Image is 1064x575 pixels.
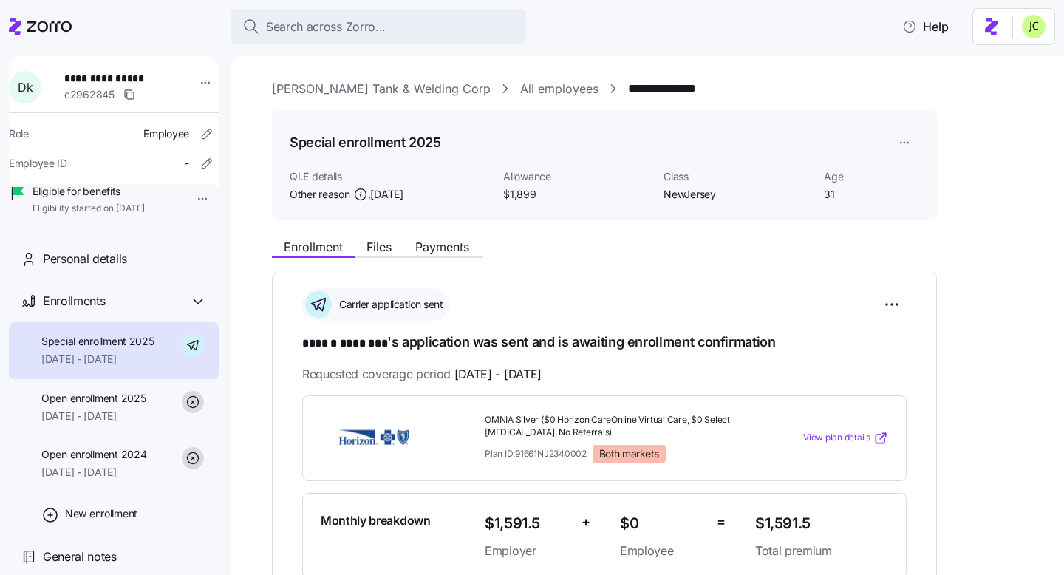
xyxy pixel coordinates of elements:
span: View plan details [803,431,870,445]
span: $1,591.5 [485,511,570,536]
h1: Special enrollment 2025 [290,133,441,152]
h1: 's application was sent and is awaiting enrollment confirmation [302,333,907,353]
span: Allowance [503,169,652,184]
span: [DATE] [370,187,403,202]
img: 0d5040ea9766abea509702906ec44285 [1022,15,1046,38]
span: $0 [620,511,705,536]
span: Role [9,126,29,141]
span: Search across Zorro... [266,18,386,36]
a: View plan details [803,431,888,446]
span: Employee [620,542,705,560]
span: Eligible for benefits [33,184,145,199]
span: Special enrollment 2025 [41,334,154,349]
img: Horizon BlueCross BlueShield of New Jersey [321,421,427,455]
span: Eligibility started on [DATE] [33,203,145,215]
a: [PERSON_NAME] Tank & Welding Corp [272,80,491,98]
span: Enrollment [284,241,343,253]
span: OMNIA Silver ($0 Horizon CareOnline Virtual Care, $0 Select [MEDICAL_DATA], No Referrals) [485,414,743,439]
span: [DATE] - [DATE] [41,465,146,480]
span: $1,591.5 [755,511,888,536]
span: Help [902,18,949,35]
span: - [185,156,189,171]
span: 31 [824,187,919,202]
button: Search across Zorro... [231,9,526,44]
span: + [582,511,590,533]
span: Files [366,241,392,253]
span: Both markets [599,447,659,460]
span: Personal details [43,250,127,268]
span: Open enrollment 2024 [41,447,146,462]
span: Class [664,169,812,184]
span: [DATE] - [DATE] [41,409,146,423]
span: QLE details [290,169,491,184]
span: Requested coverage period [302,365,542,384]
span: Monthly breakdown [321,511,431,530]
span: Employee [143,126,189,141]
a: All employees [520,80,598,98]
span: General notes [43,548,117,566]
span: Enrollments [43,292,105,310]
button: Help [890,12,961,41]
span: Plan ID: 91661NJ2340002 [485,447,587,460]
span: [DATE] - [DATE] [41,352,154,367]
span: Total premium [755,542,888,560]
span: Employer [485,542,570,560]
span: Age [824,169,919,184]
span: NewJersey [664,187,812,202]
span: D k [18,81,33,93]
span: [DATE] - [DATE] [454,365,542,384]
span: c2962845 [64,87,115,102]
span: $1,899 [503,187,652,202]
span: = [717,511,726,533]
span: Open enrollment 2025 [41,391,146,406]
span: Payments [415,241,469,253]
span: Carrier application sent [335,297,443,312]
span: New enrollment [65,506,137,521]
span: Employee ID [9,156,67,171]
span: Other reason , [290,187,403,202]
